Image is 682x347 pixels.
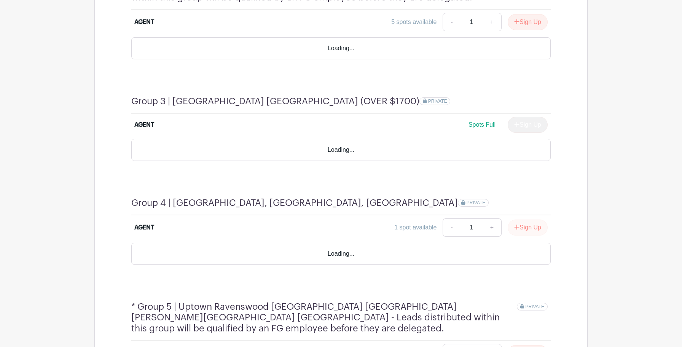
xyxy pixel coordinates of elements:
[468,121,496,128] span: Spots Full
[134,18,154,27] div: AGENT
[394,223,437,232] div: 1 spot available
[443,13,460,31] a: -
[134,120,154,129] div: AGENT
[131,37,551,59] div: Loading...
[131,96,419,107] h4: Group 3 | [GEOGRAPHIC_DATA] [GEOGRAPHIC_DATA] (OVER $1700)
[483,218,502,237] a: +
[508,220,548,236] button: Sign Up
[131,301,517,334] h4: * Group 5 | Uptown Ravenswood [GEOGRAPHIC_DATA] [GEOGRAPHIC_DATA] [PERSON_NAME][GEOGRAPHIC_DATA] ...
[483,13,502,31] a: +
[508,14,548,30] button: Sign Up
[131,243,551,265] div: Loading...
[467,200,486,205] span: PRIVATE
[525,304,544,309] span: PRIVATE
[131,197,458,209] h4: Group 4 | [GEOGRAPHIC_DATA], [GEOGRAPHIC_DATA], [GEOGRAPHIC_DATA]
[391,18,437,27] div: 5 spots available
[134,223,154,232] div: AGENT
[131,139,551,161] div: Loading...
[428,99,447,104] span: PRIVATE
[443,218,460,237] a: -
